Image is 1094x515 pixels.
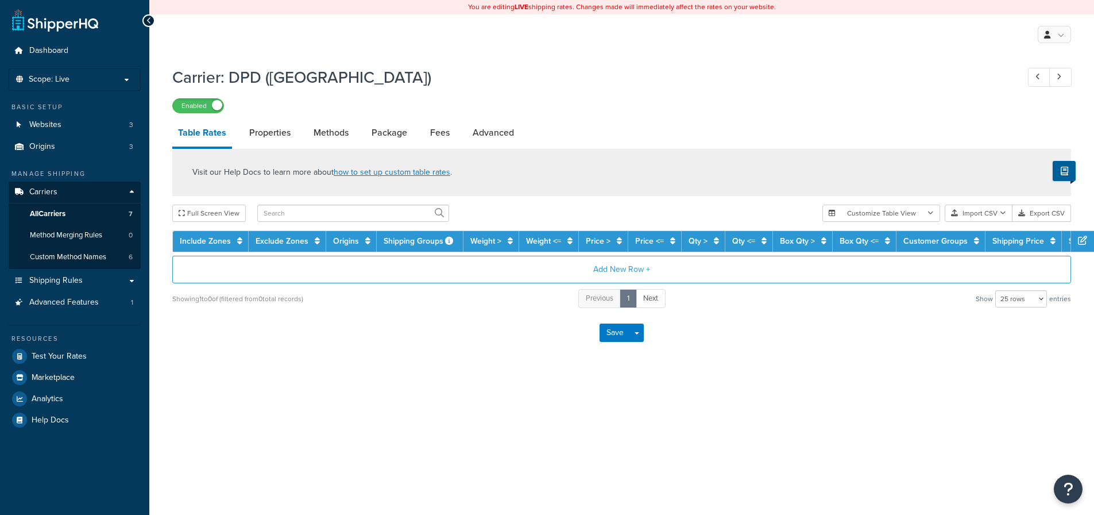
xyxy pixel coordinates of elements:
a: Fees [424,119,455,147]
a: Previous [578,289,621,308]
a: Box Qty <= [840,235,879,247]
th: Shipping Groups [377,231,463,252]
li: Websites [9,114,141,136]
button: Import CSV [945,205,1012,222]
span: Marketplace [32,373,75,383]
h1: Carrier: DPD ([GEOGRAPHIC_DATA]) [172,66,1007,89]
span: Shipping Rules [29,276,83,286]
a: Qty > [689,235,708,247]
label: Enabled [173,99,223,113]
a: Next Record [1049,68,1072,87]
button: Show Help Docs [1053,161,1076,181]
p: Visit our Help Docs to learn more about . [192,166,452,179]
span: Show [976,291,993,307]
span: Previous [586,293,613,303]
a: Properties [243,119,296,147]
button: Full Screen View [172,205,246,222]
a: Previous Record [1028,68,1050,87]
span: Next [643,293,658,303]
span: Dashboard [29,46,68,56]
div: Manage Shipping [9,169,141,179]
span: Scope: Live [29,75,69,84]
a: Advanced Features1 [9,292,141,313]
span: Analytics [32,394,63,404]
div: Resources [9,334,141,344]
a: Price <= [635,235,664,247]
li: Custom Method Names [9,247,141,268]
a: Analytics [9,389,141,409]
a: Test Your Rates [9,346,141,367]
div: Basic Setup [9,102,141,112]
a: Origins [333,235,359,247]
a: Box Qty > [780,235,815,247]
li: Method Merging Rules [9,225,141,246]
span: 3 [129,120,133,130]
a: Weight <= [526,235,561,247]
button: Export CSV [1012,205,1071,222]
a: Price > [586,235,610,247]
span: Test Your Rates [32,352,87,362]
li: Origins [9,136,141,157]
a: Exclude Zones [256,235,308,247]
a: Help Docs [9,410,141,431]
a: Package [366,119,413,147]
a: how to set up custom table rates [334,166,450,178]
span: 0 [129,230,133,240]
a: Carriers [9,182,141,203]
a: Qty <= [732,235,755,247]
span: Advanced Features [29,298,99,308]
span: Websites [29,120,61,130]
a: Methods [308,119,354,147]
li: Advanced Features [9,292,141,313]
a: Weight > [470,235,501,247]
button: Customize Table View [822,205,940,222]
a: Customer Groups [903,235,968,247]
li: Carriers [9,182,141,269]
span: Carriers [29,187,57,197]
span: Custom Method Names [30,252,106,262]
span: entries [1049,291,1071,307]
b: LIVE [515,2,528,12]
a: Dashboard [9,40,141,62]
span: All Carriers [30,209,65,219]
span: 6 [129,252,133,262]
button: Open Resource Center [1054,475,1083,504]
button: Save [600,324,631,342]
a: 1 [620,289,637,308]
a: Next [636,289,666,308]
button: Add New Row + [172,256,1071,283]
span: Help Docs [32,416,69,425]
a: AllCarriers7 [9,203,141,225]
a: Shipping Rules [9,270,141,291]
input: Search [257,205,449,222]
a: Include Zones [180,235,231,247]
span: 1 [131,298,133,308]
a: Advanced [467,119,520,147]
div: Showing 1 to 0 of (filtered from 0 total records) [172,291,303,307]
span: Origins [29,142,55,152]
a: Origins3 [9,136,141,157]
a: Custom Method Names6 [9,247,141,268]
span: Method Merging Rules [30,230,102,240]
a: Shipping Price [992,235,1044,247]
a: Websites3 [9,114,141,136]
span: 3 [129,142,133,152]
a: Marketplace [9,367,141,388]
a: Table Rates [172,119,232,149]
a: Method Merging Rules0 [9,225,141,246]
span: 7 [129,209,133,219]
